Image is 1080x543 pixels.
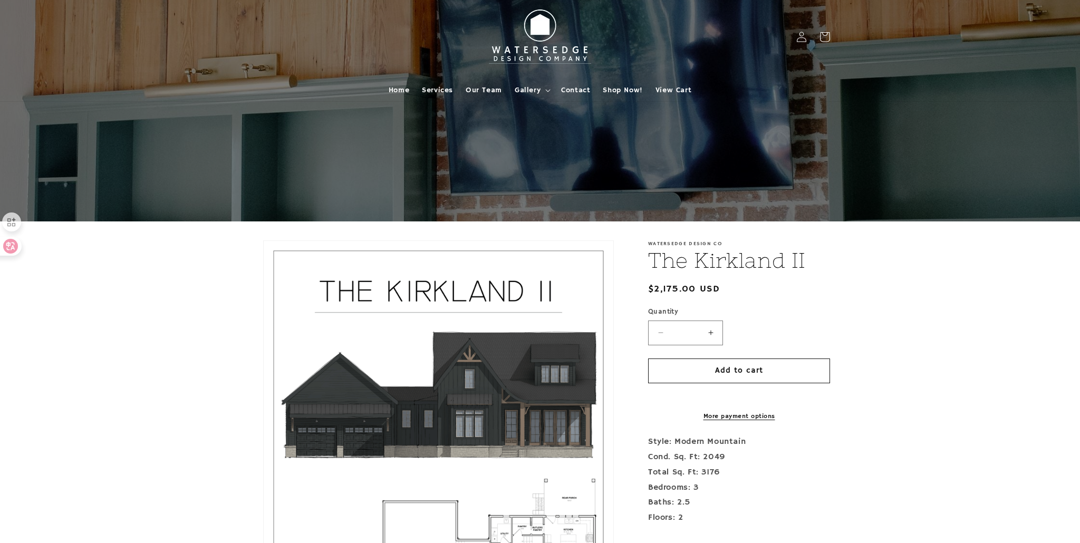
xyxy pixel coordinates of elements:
[648,247,830,274] h1: The Kirkland II
[416,79,459,101] a: Services
[482,4,598,70] img: Watersedge Design Co
[596,79,649,101] a: Shop Now!
[508,79,555,101] summary: Gallery
[648,358,830,383] button: Add to cart
[389,85,409,95] span: Home
[561,85,590,95] span: Contact
[655,85,691,95] span: View Cart
[422,85,453,95] span: Services
[515,85,541,95] span: Gallery
[648,434,830,541] p: Style: Modern Mountain Cond. Sq. Ft: 2049 Total Sq. Ft: 3176 Bedrooms: 3 Baths: 2.5 Floors: 2
[603,85,642,95] span: Shop Now!
[466,85,502,95] span: Our Team
[648,412,830,421] a: More payment options
[555,79,596,101] a: Contact
[648,240,830,247] p: Watersedge Design Co
[648,307,830,317] label: Quantity
[649,79,698,101] a: View Cart
[648,282,720,296] span: $2,175.00 USD
[382,79,416,101] a: Home
[459,79,508,101] a: Our Team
